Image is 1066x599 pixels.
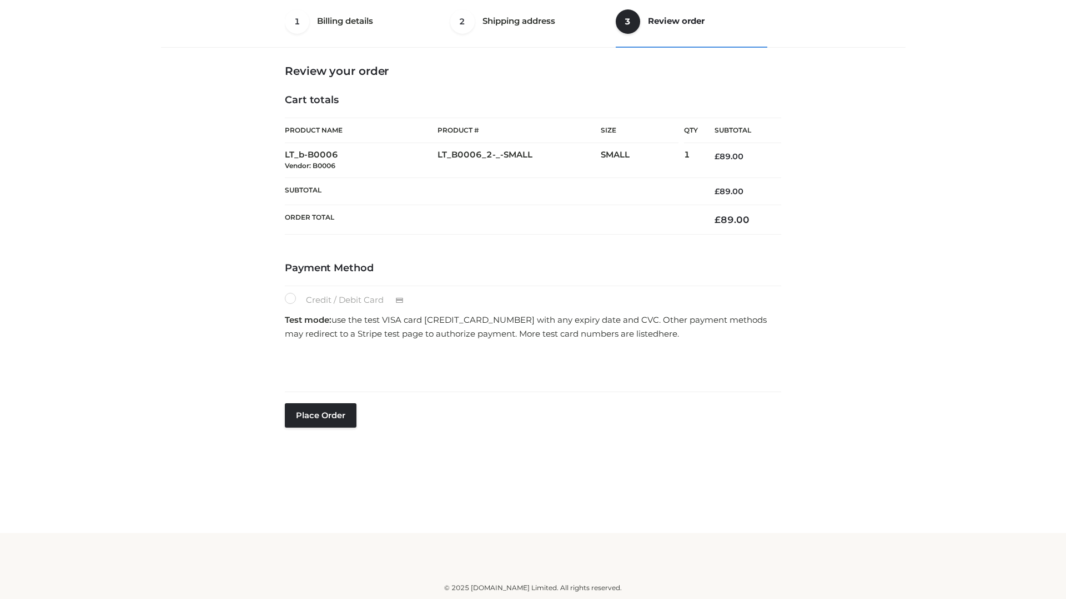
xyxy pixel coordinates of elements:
td: LT_b-B0006 [285,143,438,178]
label: Credit / Debit Card [285,293,415,307]
th: Subtotal [285,177,698,205]
button: Place order [285,403,356,428]
h4: Cart totals [285,94,781,106]
td: LT_B0006_2-_-SMALL [438,143,601,178]
strong: Test mode: [285,314,331,325]
iframe: Secure payment input frame [283,344,779,385]
bdi: 89.00 [715,151,743,161]
th: Qty [684,118,698,143]
th: Order Total [285,205,698,235]
th: Size [601,118,678,143]
h4: Payment Method [285,262,781,275]
span: £ [715,151,720,161]
bdi: 89.00 [715,186,743,196]
td: SMALL [601,143,684,178]
h3: Review your order [285,64,781,78]
small: Vendor: B0006 [285,161,335,170]
p: use the test VISA card [CREDIT_CARD_NUMBER] with any expiry date and CVC. Other payment methods m... [285,313,781,341]
img: Credit / Debit Card [389,294,410,307]
div: © 2025 [DOMAIN_NAME] Limited. All rights reserved. [165,582,901,593]
span: £ [715,214,721,225]
a: here [658,328,677,339]
span: £ [715,186,720,196]
th: Product Name [285,118,438,143]
th: Product # [438,118,601,143]
th: Subtotal [698,118,781,143]
td: 1 [684,143,698,178]
bdi: 89.00 [715,214,750,225]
